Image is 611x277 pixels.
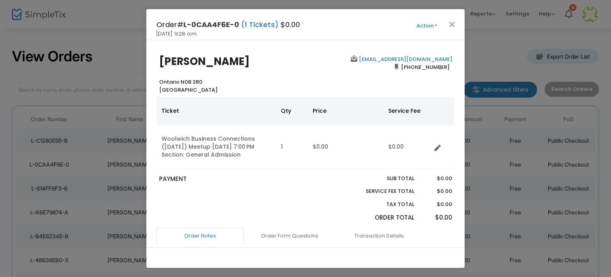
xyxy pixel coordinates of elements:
th: Service Fee [383,97,431,125]
th: Qty [276,97,308,125]
div: Data table [157,97,454,169]
p: Order Total [347,213,414,222]
p: $0.00 [422,187,452,195]
th: Price [308,97,383,125]
td: $0.00 [308,125,383,169]
button: Close [447,19,457,29]
p: Sub total [347,175,414,183]
p: Tax Total [347,200,414,208]
span: (1 Tickets) [239,20,280,29]
p: $0.00 [422,175,452,183]
h4: Order# $0.00 [156,19,300,30]
span: [PHONE_NUMBER] [399,61,452,73]
button: Action [403,22,451,30]
p: $0.00 [422,200,452,208]
a: Order Form Questions [246,228,333,244]
a: Order Notes [156,228,244,244]
th: Ticket [157,97,276,125]
p: PAYMENT [159,175,302,184]
b: [PERSON_NAME] [159,54,250,69]
b: Ontario N0B 2R0 [GEOGRAPHIC_DATA] [159,78,218,94]
td: Woolwich Business Connections ([DATE]) Meetup [DATE] 7:00 PM Section: General Admission [157,125,276,169]
a: Transaction Details [335,228,423,244]
span: L-0CAA4F6E-0 [183,20,239,29]
td: 1 [276,125,308,169]
p: Service Fee Total [347,187,414,195]
a: [EMAIL_ADDRESS][DOMAIN_NAME] [357,55,452,63]
a: Admission Details [158,244,246,260]
td: $0.00 [383,125,431,169]
span: [DATE] 9:28 a.m. [156,30,197,38]
p: $0.00 [422,213,452,222]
